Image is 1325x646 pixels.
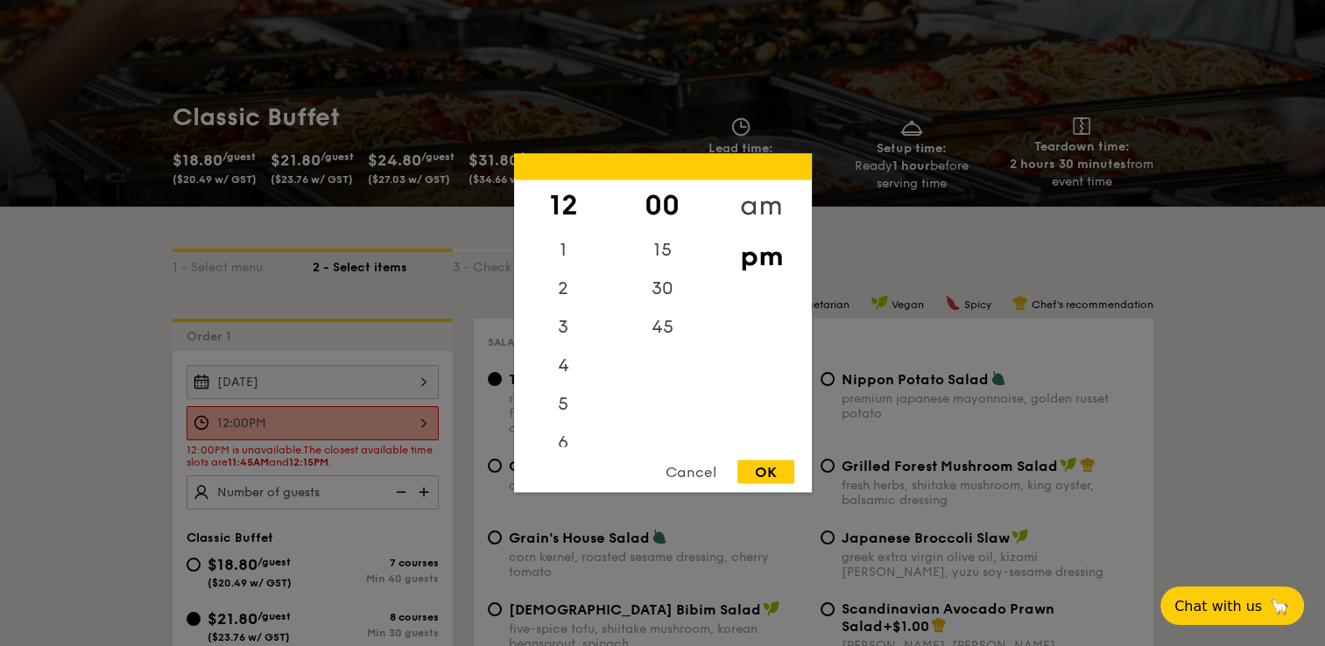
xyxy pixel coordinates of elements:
[613,270,712,308] div: 30
[514,424,613,462] div: 6
[1174,598,1262,614] span: Chat with us
[737,460,794,484] div: OK
[648,460,734,484] div: Cancel
[613,308,712,347] div: 45
[1160,586,1304,625] button: Chat with us🦙
[1269,596,1290,616] span: 🦙
[514,231,613,270] div: 1
[514,385,613,424] div: 5
[613,180,712,231] div: 00
[712,180,811,231] div: am
[514,180,613,231] div: 12
[514,347,613,385] div: 4
[514,308,613,347] div: 3
[613,231,712,270] div: 15
[712,231,811,282] div: pm
[514,270,613,308] div: 2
